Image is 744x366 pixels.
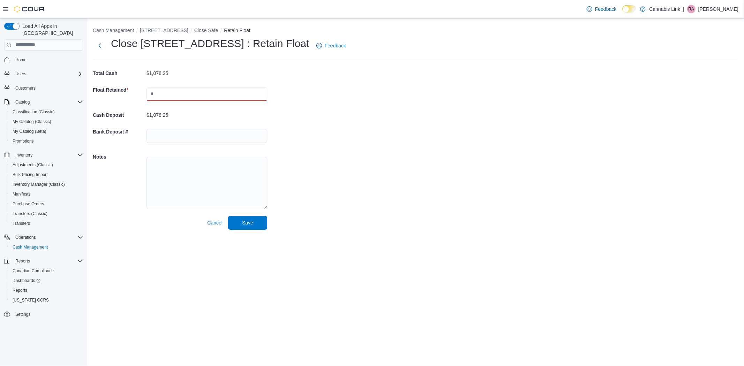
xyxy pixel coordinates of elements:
[1,69,86,79] button: Users
[13,70,29,78] button: Users
[13,233,83,242] span: Operations
[14,6,45,13] img: Cova
[93,125,145,139] h5: Bank Deposit #
[7,266,86,276] button: Canadian Compliance
[207,219,223,226] span: Cancel
[15,85,36,91] span: Customers
[314,39,349,53] a: Feedback
[7,160,86,170] button: Adjustments (Classic)
[10,200,47,208] a: Purchase Orders
[13,55,83,64] span: Home
[93,39,107,53] button: Next
[10,180,68,189] a: Inventory Manager (Classic)
[1,83,86,93] button: Customers
[13,221,30,226] span: Transfers
[622,5,637,13] input: Dark Mode
[15,57,27,63] span: Home
[10,296,52,304] a: [US_STATE] CCRS
[7,107,86,117] button: Classification (Classic)
[10,117,83,126] span: My Catalog (Classic)
[10,180,83,189] span: Inventory Manager (Classic)
[204,216,225,230] button: Cancel
[13,172,48,177] span: Bulk Pricing Import
[1,256,86,266] button: Reports
[15,312,30,317] span: Settings
[13,288,27,293] span: Reports
[7,285,86,295] button: Reports
[13,233,39,242] button: Operations
[224,28,250,33] button: Retain Float
[10,276,83,285] span: Dashboards
[10,267,57,275] a: Canadian Compliance
[13,182,65,187] span: Inventory Manager (Classic)
[194,28,218,33] button: Close Safe
[7,189,86,199] button: Manifests
[7,117,86,127] button: My Catalog (Classic)
[7,276,86,285] a: Dashboards
[10,219,83,228] span: Transfers
[1,309,86,319] button: Settings
[13,129,46,134] span: My Catalog (Beta)
[93,27,738,35] nav: An example of EuiBreadcrumbs
[13,56,29,64] a: Home
[13,211,47,216] span: Transfers (Classic)
[7,209,86,219] button: Transfers (Classic)
[683,5,684,13] p: |
[13,244,48,250] span: Cash Management
[10,161,56,169] a: Adjustments (Classic)
[10,137,83,145] span: Promotions
[10,219,33,228] a: Transfers
[7,136,86,146] button: Promotions
[595,6,616,13] span: Feedback
[10,276,43,285] a: Dashboards
[7,242,86,252] button: Cash Management
[10,243,51,251] a: Cash Management
[15,152,32,158] span: Inventory
[10,108,83,116] span: Classification (Classic)
[584,2,619,16] a: Feedback
[10,267,83,275] span: Canadian Compliance
[13,119,51,124] span: My Catalog (Classic)
[15,258,30,264] span: Reports
[13,201,44,207] span: Purchase Orders
[10,127,83,136] span: My Catalog (Beta)
[10,127,49,136] a: My Catalog (Beta)
[7,127,86,136] button: My Catalog (Beta)
[13,257,83,265] span: Reports
[13,257,33,265] button: Reports
[13,151,35,159] button: Inventory
[13,70,83,78] span: Users
[93,28,134,33] button: Cash Management
[1,97,86,107] button: Catalog
[1,232,86,242] button: Operations
[325,42,346,49] span: Feedback
[10,296,83,304] span: Washington CCRS
[242,219,253,226] span: Save
[687,5,696,13] div: Richard Auger
[10,286,30,295] a: Reports
[13,138,34,144] span: Promotions
[13,278,40,283] span: Dashboards
[13,109,55,115] span: Classification (Classic)
[93,66,145,80] h5: Total Cash
[146,112,168,118] p: $1,078.25
[7,180,86,189] button: Inventory Manager (Classic)
[7,170,86,180] button: Bulk Pricing Import
[13,84,38,92] a: Customers
[10,243,83,251] span: Cash Management
[10,209,83,218] span: Transfers (Classic)
[689,5,694,13] span: RA
[13,84,83,92] span: Customers
[13,98,83,106] span: Catalog
[13,310,83,319] span: Settings
[10,200,83,208] span: Purchase Orders
[10,190,83,198] span: Manifests
[146,70,168,76] p: $1,078.25
[10,117,54,126] a: My Catalog (Classic)
[13,310,33,319] a: Settings
[10,209,50,218] a: Transfers (Classic)
[93,83,145,97] h5: Float Retained
[228,216,267,230] button: Save
[111,37,309,51] h1: Close [STREET_ADDRESS] : Retain Float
